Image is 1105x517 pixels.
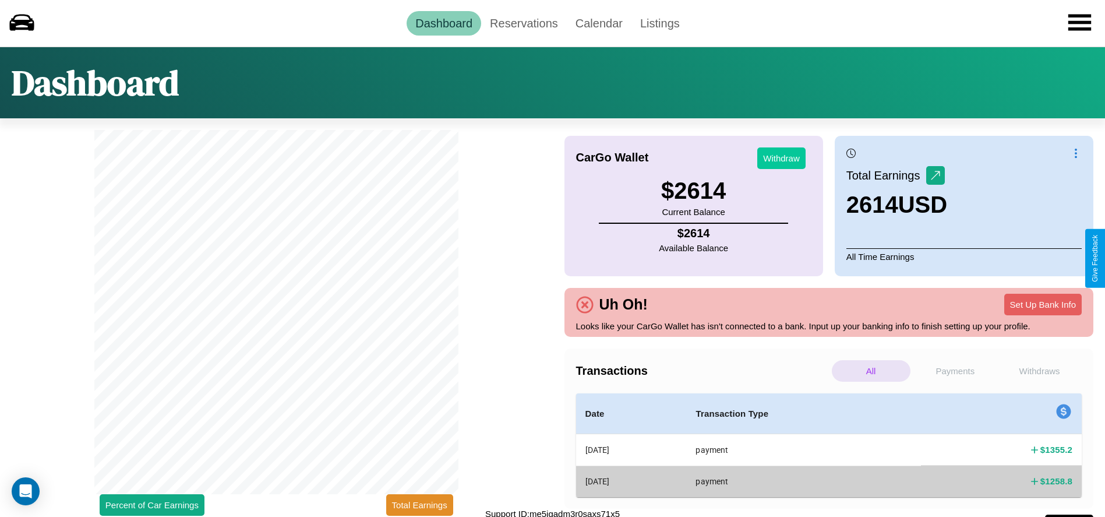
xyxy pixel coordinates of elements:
[916,360,995,382] p: Payments
[659,240,728,256] p: Available Balance
[12,59,179,107] h1: Dashboard
[576,393,1082,497] table: simple table
[659,227,728,240] h4: $ 2614
[1000,360,1079,382] p: Withdraws
[846,165,926,186] p: Total Earnings
[12,477,40,505] div: Open Intercom Messenger
[661,204,726,220] p: Current Balance
[686,466,921,497] th: payment
[576,466,687,497] th: [DATE]
[1004,294,1082,315] button: Set Up Bank Info
[1040,475,1072,487] h4: $ 1258.8
[757,147,806,169] button: Withdraw
[576,364,829,378] h4: Transactions
[100,494,204,516] button: Percent of Car Earnings
[832,360,910,382] p: All
[661,178,726,204] h3: $ 2614
[1040,444,1072,456] h4: $ 1355.2
[594,296,654,313] h4: Uh Oh!
[696,407,912,421] h4: Transaction Type
[846,192,947,218] h3: 2614 USD
[686,434,921,466] th: payment
[567,11,631,36] a: Calendar
[631,11,689,36] a: Listings
[407,11,481,36] a: Dashboard
[846,248,1082,265] p: All Time Earnings
[481,11,567,36] a: Reservations
[576,151,649,164] h4: CarGo Wallet
[576,318,1082,334] p: Looks like your CarGo Wallet has isn't connected to a bank. Input up your banking info to finish ...
[1091,235,1099,282] div: Give Feedback
[585,407,677,421] h4: Date
[386,494,453,516] button: Total Earnings
[576,434,687,466] th: [DATE]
